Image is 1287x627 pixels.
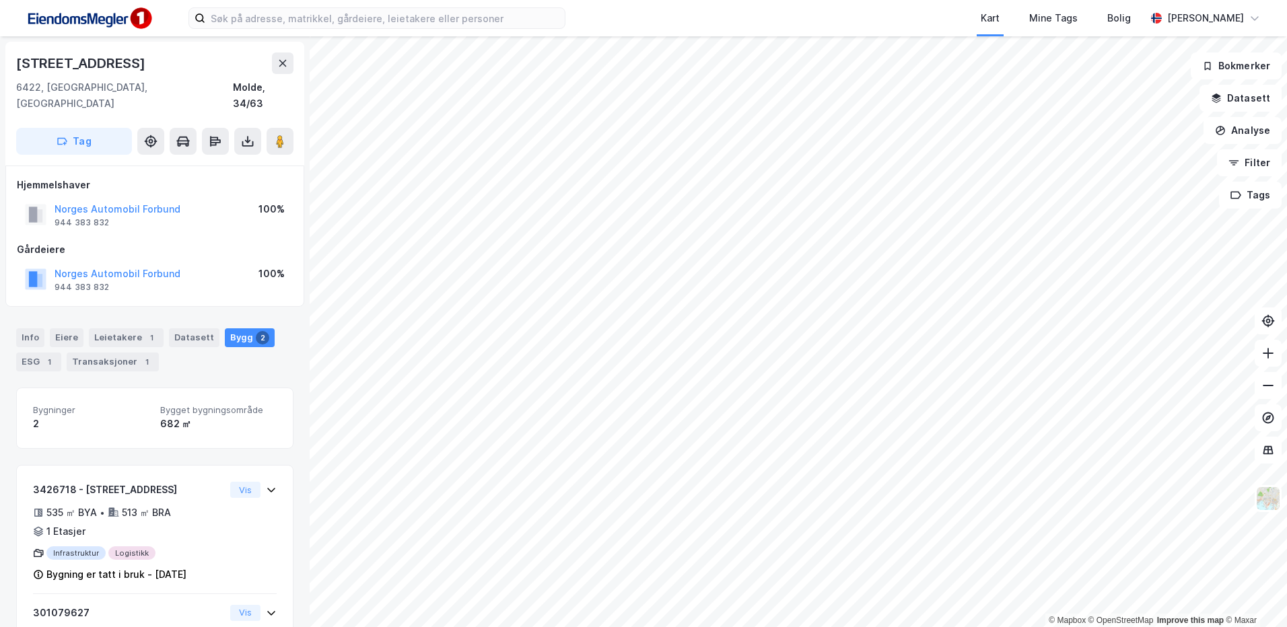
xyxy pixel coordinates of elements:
button: Tags [1219,182,1282,209]
div: 3426718 - [STREET_ADDRESS] [33,482,225,498]
div: 944 383 832 [55,217,109,228]
iframe: Chat Widget [1220,562,1287,627]
a: Mapbox [1049,616,1086,625]
div: Bygg [225,328,275,347]
a: OpenStreetMap [1088,616,1154,625]
button: Tag [16,128,132,155]
div: Eiere [50,328,83,347]
div: Bolig [1107,10,1131,26]
div: Kontrollprogram for chat [1220,562,1287,627]
div: 100% [258,201,285,217]
img: Z [1255,486,1281,511]
div: 1 [140,355,153,369]
div: Leietakere [89,328,164,347]
div: 301079627 [33,605,225,621]
div: Transaksjoner [67,353,159,371]
div: 1 [145,331,158,344]
button: Filter [1217,149,1282,176]
div: Gårdeiere [17,242,293,258]
div: 100% [258,266,285,282]
div: Molde, 34/63 [233,79,293,112]
button: Vis [230,482,260,498]
div: Hjemmelshaver [17,177,293,193]
div: 682 ㎡ [160,416,277,432]
a: Improve this map [1157,616,1224,625]
div: 944 383 832 [55,282,109,293]
div: Datasett [169,328,219,347]
button: Datasett [1199,85,1282,112]
button: Vis [230,605,260,621]
div: 2 [33,416,149,432]
div: Kart [981,10,1000,26]
div: Info [16,328,44,347]
div: 535 ㎡ BYA [46,505,97,521]
div: 1 Etasjer [46,523,85,540]
span: Bygninger [33,404,149,416]
button: Bokmerker [1191,52,1282,79]
button: Analyse [1204,117,1282,144]
div: [PERSON_NAME] [1167,10,1244,26]
div: • [100,507,105,518]
div: [STREET_ADDRESS] [16,52,148,74]
div: 6422, [GEOGRAPHIC_DATA], [GEOGRAPHIC_DATA] [16,79,233,112]
div: Mine Tags [1029,10,1078,26]
div: ESG [16,353,61,371]
div: 513 ㎡ BRA [122,505,171,521]
div: Bygning er tatt i bruk - [DATE] [46,566,186,583]
div: 1 [42,355,56,369]
input: Søk på adresse, matrikkel, gårdeiere, leietakere eller personer [205,8,565,28]
img: F4PB6Px+NJ5v8B7XTbfpPpyloAAAAASUVORK5CYII= [22,3,156,34]
span: Bygget bygningsområde [160,404,277,416]
div: 2 [256,331,269,344]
